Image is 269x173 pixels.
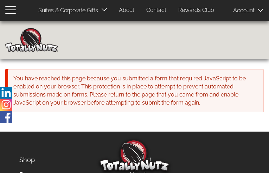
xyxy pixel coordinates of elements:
a: Rewards Club [173,4,219,17]
div: You have reached this page because you submitted a form that required JavaScript to be enabled on... [8,69,264,112]
img: Totally Nutz Logo [100,139,170,171]
a: Suites & Corporate Gifts [33,4,100,18]
a: Contact [141,4,172,17]
img: Home [5,28,58,52]
a: Shop [14,153,122,167]
a: Contact [123,153,231,167]
a: About [114,4,140,17]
